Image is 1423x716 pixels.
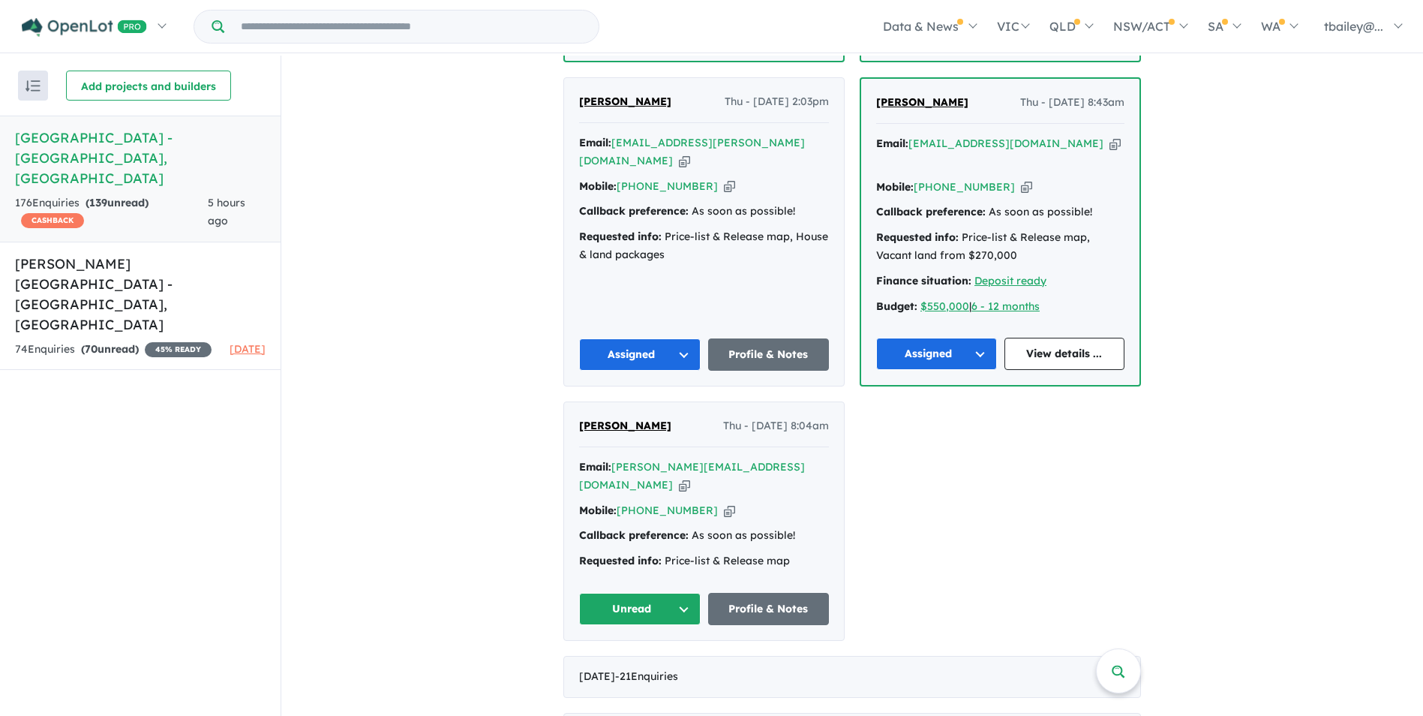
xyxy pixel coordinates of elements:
[876,298,1124,316] div: |
[876,230,959,244] strong: Requested info:
[66,71,231,101] button: Add projects and builders
[579,552,829,570] div: Price-list & Release map
[579,528,689,542] strong: Callback preference:
[1109,136,1121,152] button: Copy
[579,93,671,111] a: [PERSON_NAME]
[579,136,611,149] strong: Email:
[579,228,829,264] div: Price-list & Release map, House & land packages
[579,527,829,545] div: As soon as possible!
[908,137,1103,150] a: [EMAIL_ADDRESS][DOMAIN_NAME]
[579,554,662,567] strong: Requested info:
[579,504,617,517] strong: Mobile:
[86,196,149,209] strong: ( unread)
[26,80,41,92] img: sort.svg
[15,194,208,230] div: 176 Enquir ies
[723,417,829,435] span: Thu - [DATE] 8:04am
[615,669,678,683] span: - 21 Enquir ies
[725,93,829,111] span: Thu - [DATE] 2:03pm
[579,179,617,193] strong: Mobile:
[227,11,596,43] input: Try estate name, suburb, builder or developer
[876,180,914,194] strong: Mobile:
[617,179,718,193] a: [PHONE_NUMBER]
[914,180,1015,194] a: [PHONE_NUMBER]
[579,460,611,474] strong: Email:
[579,417,671,435] a: [PERSON_NAME]
[920,299,969,313] a: $550,000
[208,196,245,227] span: 5 hours ago
[876,95,968,109] span: [PERSON_NAME]
[876,274,971,287] strong: Finance situation:
[876,137,908,150] strong: Email:
[876,338,997,370] button: Assigned
[1324,19,1383,34] span: tbailey@...
[230,342,266,356] span: [DATE]
[876,299,917,313] strong: Budget:
[1004,338,1125,370] a: View details ...
[708,593,830,625] a: Profile & Notes
[1021,179,1032,195] button: Copy
[579,230,662,243] strong: Requested info:
[876,229,1124,265] div: Price-list & Release map, Vacant land from $270,000
[724,503,735,519] button: Copy
[21,213,84,228] span: CASHBACK
[617,504,718,517] a: [PHONE_NUMBER]
[85,342,98,356] span: 70
[876,205,986,218] strong: Callback preference:
[15,254,266,335] h5: [PERSON_NAME][GEOGRAPHIC_DATA] - [GEOGRAPHIC_DATA] , [GEOGRAPHIC_DATA]
[15,128,266,188] h5: [GEOGRAPHIC_DATA] - [GEOGRAPHIC_DATA] , [GEOGRAPHIC_DATA]
[971,299,1040,313] a: 6 - 12 months
[876,203,1124,221] div: As soon as possible!
[579,338,701,371] button: Assigned
[579,204,689,218] strong: Callback preference:
[579,460,805,492] a: [PERSON_NAME][EMAIL_ADDRESS][DOMAIN_NAME]
[1020,94,1124,112] span: Thu - [DATE] 8:43am
[89,196,107,209] span: 139
[876,94,968,112] a: [PERSON_NAME]
[579,136,805,167] a: [EMAIL_ADDRESS][PERSON_NAME][DOMAIN_NAME]
[579,95,671,108] span: [PERSON_NAME]
[708,338,830,371] a: Profile & Notes
[579,203,829,221] div: As soon as possible!
[579,419,671,432] span: [PERSON_NAME]
[563,656,1141,698] div: [DATE]
[145,342,212,357] span: 45 % READY
[15,341,212,359] div: 74 Enquir ies
[724,179,735,194] button: Copy
[679,477,690,493] button: Copy
[22,18,147,37] img: Openlot PRO Logo White
[679,153,690,169] button: Copy
[974,274,1046,287] a: Deposit ready
[579,593,701,625] button: Unread
[81,342,139,356] strong: ( unread)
